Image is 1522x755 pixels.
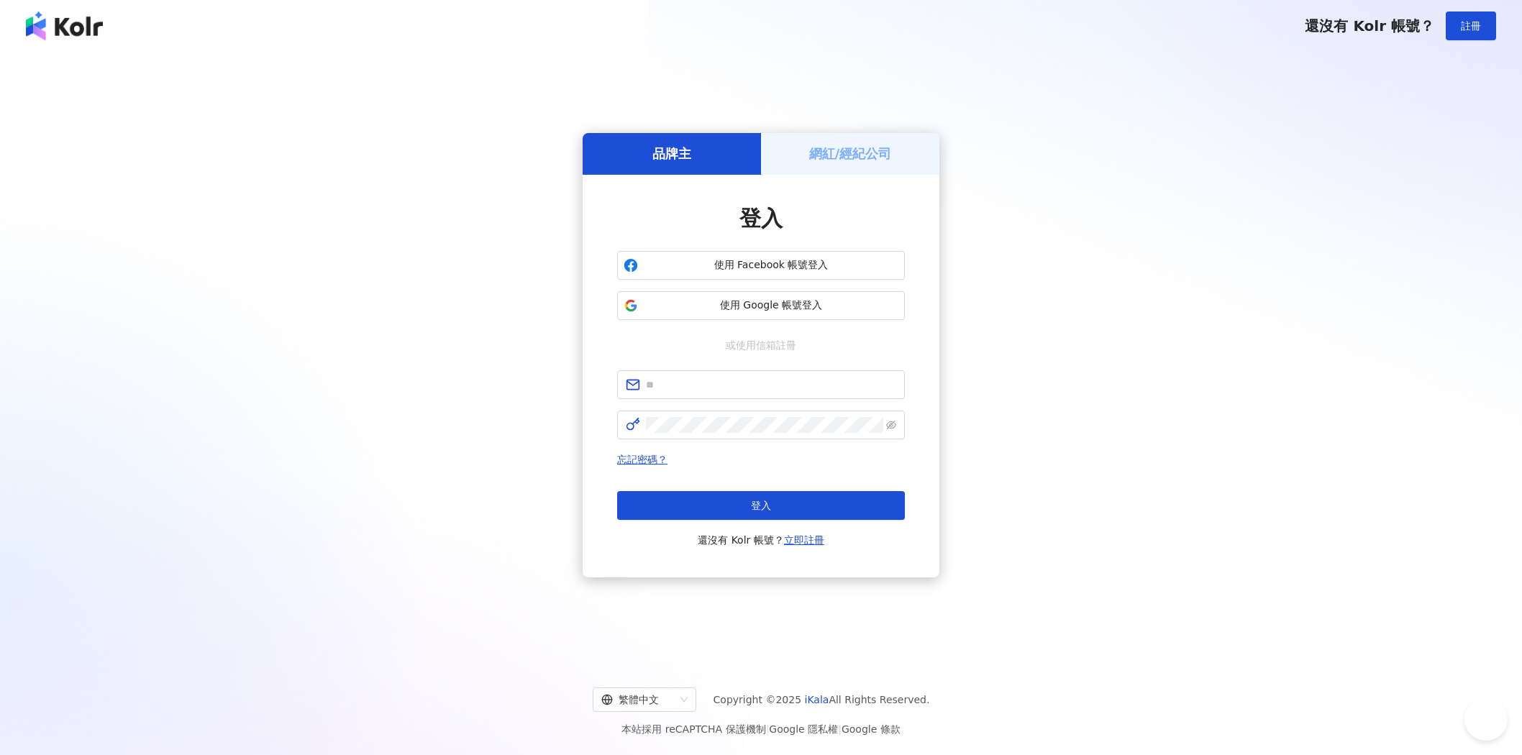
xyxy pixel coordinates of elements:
[1446,12,1496,40] button: 註冊
[617,491,905,520] button: 登入
[617,291,905,320] button: 使用 Google 帳號登入
[26,12,103,40] img: logo
[886,420,896,430] span: eye-invisible
[739,206,783,231] span: 登入
[601,688,675,711] div: 繁體中文
[617,454,667,465] a: 忘記密碼？
[644,258,898,273] span: 使用 Facebook 帳號登入
[716,337,806,353] span: 或使用信箱註冊
[805,694,829,705] a: iKala
[1461,20,1481,32] span: 註冊
[644,298,898,313] span: 使用 Google 帳號登入
[621,720,900,738] span: 本站採用 reCAPTCHA 保護機制
[1464,697,1508,741] iframe: Help Scout Beacon - Open
[784,534,824,546] a: 立即註冊
[766,723,770,735] span: |
[698,531,824,549] span: 還沒有 Kolr 帳號？
[769,723,838,735] a: Google 隱私權
[714,691,930,708] span: Copyright © 2025 All Rights Reserved.
[652,145,691,163] h5: 品牌主
[809,145,892,163] h5: 網紅/經紀公司
[617,251,905,280] button: 使用 Facebook 帳號登入
[751,500,771,511] span: 登入
[838,723,842,735] span: |
[842,723,901,735] a: Google 條款
[1305,17,1434,35] span: 還沒有 Kolr 帳號？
